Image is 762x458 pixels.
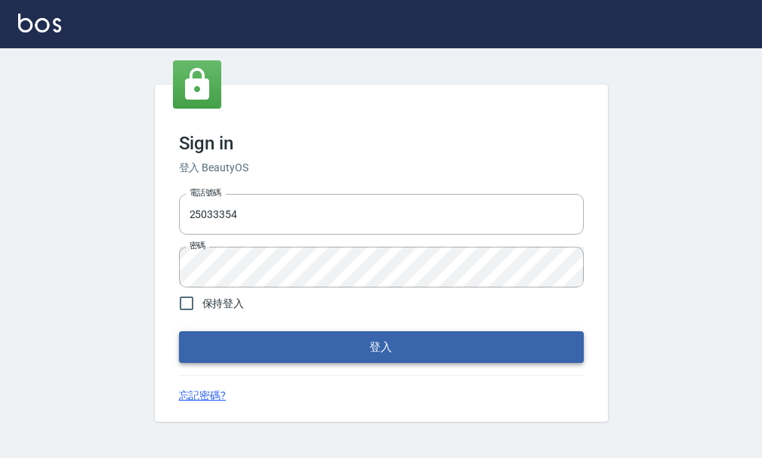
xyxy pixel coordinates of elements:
[190,240,205,251] label: 密碼
[18,14,61,32] img: Logo
[190,187,221,198] label: 電話號碼
[179,388,227,404] a: 忘記密碼?
[179,133,584,154] h3: Sign in
[179,160,584,176] h6: 登入 BeautyOS
[179,331,584,363] button: 登入
[202,296,245,312] span: 保持登入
